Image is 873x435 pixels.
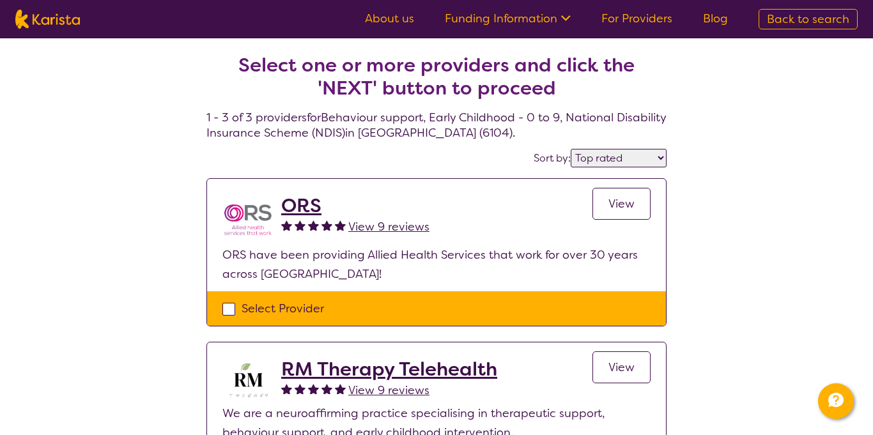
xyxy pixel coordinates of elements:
[308,220,319,231] img: fullstar
[206,23,667,141] h4: 1 - 3 of 3 providers for Behaviour support , Early Childhood - 0 to 9 , National Disability Insur...
[222,245,651,284] p: ORS have been providing Allied Health Services that work for over 30 years across [GEOGRAPHIC_DATA]!
[335,383,346,394] img: fullstar
[281,220,292,231] img: fullstar
[295,220,305,231] img: fullstar
[759,9,858,29] a: Back to search
[321,220,332,231] img: fullstar
[308,383,319,394] img: fullstar
[281,194,429,217] a: ORS
[534,151,571,165] label: Sort by:
[222,358,274,404] img: b3hjthhf71fnbidirs13.png
[365,11,414,26] a: About us
[222,194,274,245] img: nspbnteb0roocrxnmwip.png
[818,383,854,419] button: Channel Menu
[295,383,305,394] img: fullstar
[592,351,651,383] a: View
[348,217,429,236] a: View 9 reviews
[601,11,672,26] a: For Providers
[767,11,849,27] span: Back to search
[222,54,651,100] h2: Select one or more providers and click the 'NEXT' button to proceed
[608,360,635,375] span: View
[281,358,497,381] a: RM Therapy Telehealth
[15,10,80,29] img: Karista logo
[281,383,292,394] img: fullstar
[445,11,571,26] a: Funding Information
[348,383,429,398] span: View 9 reviews
[608,196,635,211] span: View
[348,381,429,400] a: View 9 reviews
[348,219,429,234] span: View 9 reviews
[703,11,728,26] a: Blog
[335,220,346,231] img: fullstar
[321,383,332,394] img: fullstar
[592,188,651,220] a: View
